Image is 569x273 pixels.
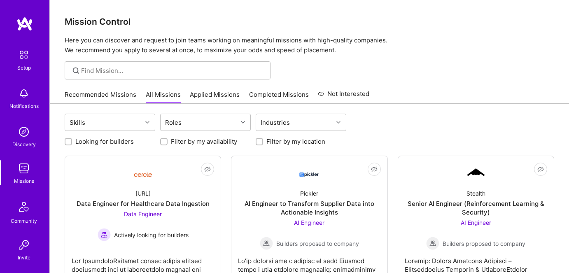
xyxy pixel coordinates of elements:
[75,137,134,146] label: Looking for builders
[318,89,369,104] a: Not Interested
[266,137,325,146] label: Filter by my location
[145,120,149,124] i: icon Chevron
[276,239,359,248] span: Builders proposed to company
[16,16,33,31] img: logo
[371,166,378,173] i: icon EyeClosed
[238,199,380,217] div: AI Engineer to Transform Supplier Data into Actionable Insights
[466,167,486,178] img: Company Logo
[16,124,32,140] img: discovery
[336,120,340,124] i: icon Chevron
[204,166,211,173] i: icon EyeClosed
[98,228,111,241] img: Actively looking for builders
[146,90,181,104] a: All Missions
[466,189,485,198] div: Stealth
[14,177,34,185] div: Missions
[18,253,30,262] div: Invite
[294,219,324,226] span: AI Engineer
[65,16,554,27] h3: Mission Control
[71,66,81,75] i: icon SearchGrey
[163,117,184,128] div: Roles
[461,219,491,226] span: AI Engineer
[81,66,264,75] input: Find Mission...
[77,199,210,208] div: Data Engineer for Healthcare Data Ingestion
[249,90,309,104] a: Completed Missions
[300,189,318,198] div: Pickler
[405,199,547,217] div: Senior AI Engineer (Reinforcement Learning & Security)
[190,90,240,104] a: Applied Missions
[241,120,245,124] i: icon Chevron
[114,231,189,239] span: Actively looking for builders
[537,166,544,173] i: icon EyeClosed
[260,237,273,250] img: Builders proposed to company
[171,137,237,146] label: Filter by my availability
[65,90,136,104] a: Recommended Missions
[9,102,39,110] div: Notifications
[426,237,439,250] img: Builders proposed to company
[443,239,525,248] span: Builders proposed to company
[124,210,162,217] span: Data Engineer
[16,160,32,177] img: teamwork
[299,165,319,180] img: Company Logo
[16,237,32,253] img: Invite
[68,117,87,128] div: Skills
[135,189,151,198] div: [URL]
[11,217,37,225] div: Community
[14,197,34,217] img: Community
[15,46,33,63] img: setup
[259,117,292,128] div: Industries
[17,63,31,72] div: Setup
[133,166,153,180] img: Company Logo
[65,35,554,55] p: Here you can discover and request to join teams working on meaningful missions with high-quality ...
[16,85,32,102] img: bell
[12,140,36,149] div: Discovery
